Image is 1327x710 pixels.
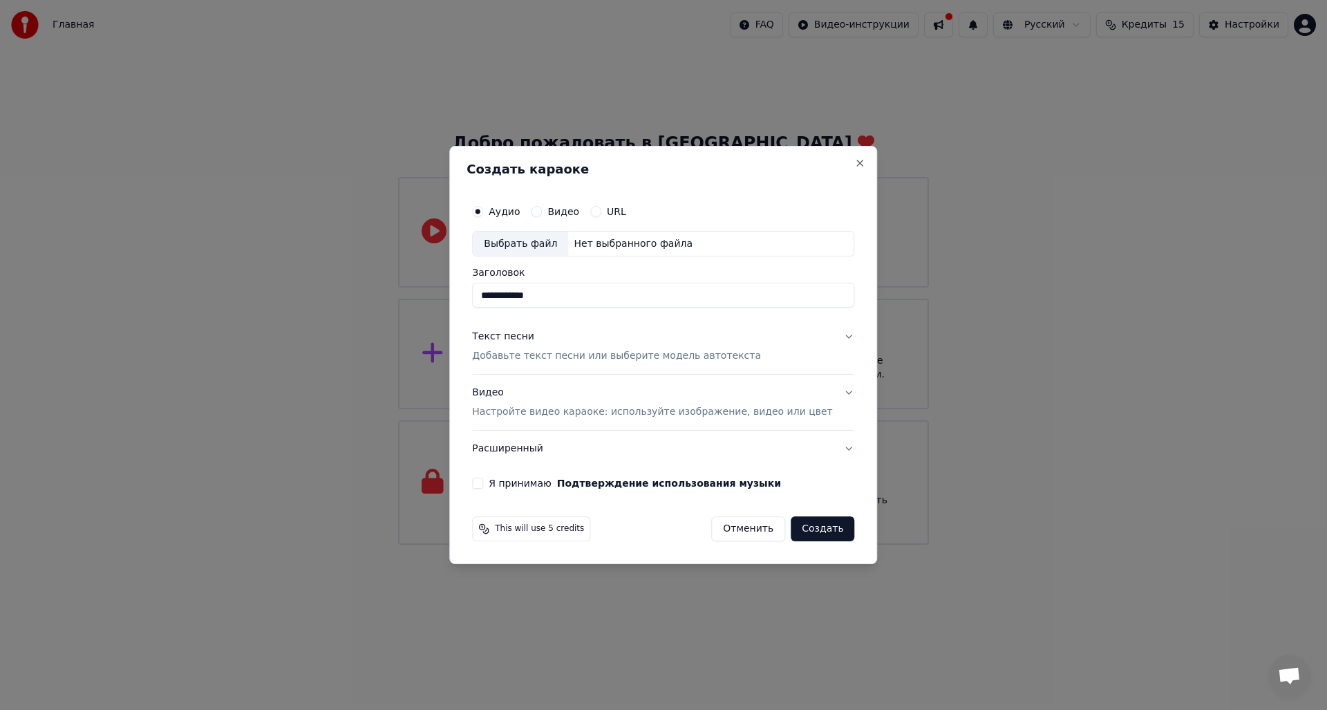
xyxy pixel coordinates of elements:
[547,207,579,216] label: Видео
[473,232,568,256] div: Выбрать файл
[472,330,534,344] div: Текст песни
[472,268,854,278] label: Заголовок
[472,386,832,420] div: Видео
[568,237,698,251] div: Нет выбранного файла
[472,319,854,375] button: Текст песниДобавьте текст песни или выберите модель автотекста
[495,523,584,534] span: This will use 5 credits
[711,516,785,541] button: Отменить
[472,375,854,431] button: ВидеоНастройте видео караоке: используйте изображение, видео или цвет
[557,478,781,488] button: Я принимаю
[472,350,761,364] p: Добавьте текст песни или выберите модель автотекста
[472,431,854,467] button: Расширенный
[467,163,860,176] h2: Создать караоке
[607,207,626,216] label: URL
[489,478,781,488] label: Я принимаю
[472,405,832,419] p: Настройте видео караоке: используйте изображение, видео или цвет
[489,207,520,216] label: Аудио
[791,516,854,541] button: Создать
